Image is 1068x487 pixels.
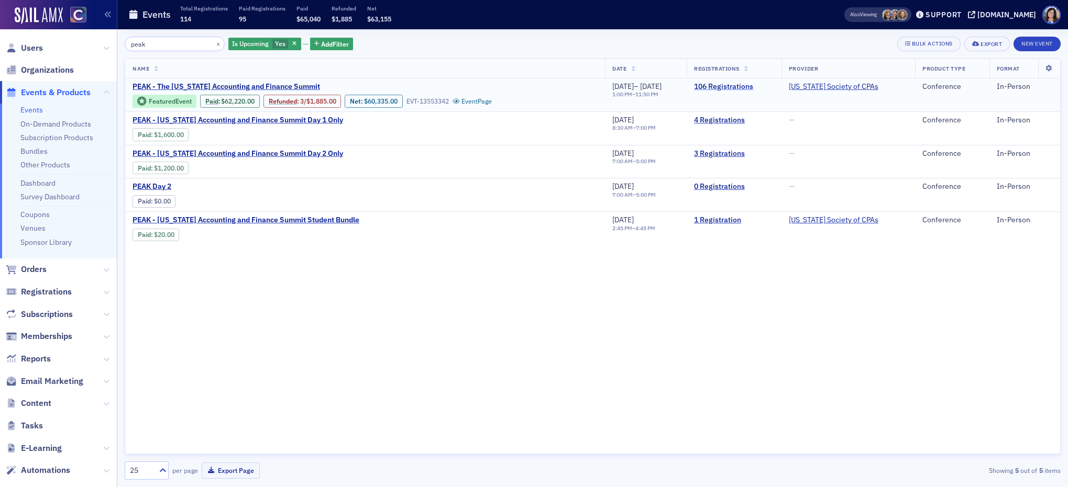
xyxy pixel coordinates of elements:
[6,443,62,454] a: E-Learning
[214,39,223,48] button: ×
[926,10,962,19] div: Support
[306,97,336,105] span: $1,885.00
[922,216,982,225] div: Conference
[6,376,83,387] a: Email Marketing
[269,97,297,105] a: Refunded
[6,264,47,275] a: Orders
[133,182,309,191] span: PEAK Day 2
[263,95,341,107] div: Refunded: 155 - $6222000
[21,309,73,320] span: Subscriptions
[756,466,1061,475] div: Showing out of items
[332,5,356,12] p: Refunded
[154,231,174,239] span: $20.00
[20,237,72,247] a: Sponsor Library
[612,191,633,198] time: 7:00 AM
[968,11,1040,18] button: [DOMAIN_NAME]
[154,131,184,139] span: $1,600.00
[296,15,321,23] span: $65,040
[138,164,154,172] span: :
[133,116,343,125] a: PEAK - [US_STATE] Accounting and Finance Summit Day 1 Only
[21,42,43,54] span: Users
[70,7,86,23] img: SailAMX
[635,90,658,98] time: 11:50 PM
[1013,466,1020,475] strong: 5
[125,37,225,51] input: Search…
[138,231,151,239] a: Paid
[15,7,63,24] a: SailAMX
[21,443,62,454] span: E-Learning
[20,210,50,219] a: Coupons
[612,182,634,191] span: [DATE]
[922,149,982,158] div: Conference
[6,465,70,476] a: Automations
[997,182,1053,191] div: In-Person
[897,9,908,20] span: Lindsay Moore
[789,115,795,124] span: —
[6,64,74,76] a: Organizations
[789,65,818,72] span: Provider
[21,420,43,432] span: Tasks
[269,97,300,105] span: :
[612,65,626,72] span: Date
[922,82,982,92] div: Conference
[612,191,656,198] div: –
[21,87,91,98] span: Events & Products
[453,97,492,105] a: EventPage
[922,65,965,72] span: Product Type
[997,116,1053,125] div: In-Person
[612,124,656,131] div: –
[133,149,343,158] a: PEAK - [US_STATE] Accounting and Finance Summit Day 2 Only
[202,462,260,479] button: Export Page
[997,65,1020,72] span: Format
[981,41,1002,47] div: Export
[133,95,196,108] div: Featured Event
[1037,466,1044,475] strong: 5
[310,38,353,51] button: AddFilter
[694,149,774,158] a: 3 Registrations
[239,5,285,12] p: Paid Registrations
[636,157,656,165] time: 5:00 PM
[997,82,1053,92] div: In-Person
[149,98,192,104] div: Featured Event
[636,124,656,131] time: 7:00 PM
[275,39,285,48] span: Yes
[180,5,228,12] p: Total Registrations
[6,286,72,298] a: Registrations
[694,216,774,225] a: 1 Registration
[850,11,877,18] span: Viewing
[922,182,982,191] div: Conference
[138,164,151,172] a: Paid
[6,398,51,409] a: Content
[612,91,662,98] div: –
[612,124,633,131] time: 8:30 AM
[180,15,191,23] span: 114
[332,15,352,23] span: $1,885
[20,146,48,156] a: Bundles
[1042,6,1061,24] span: Profile
[133,216,359,225] span: PEAK - Colorado Accounting and Finance Summit Student Bundle
[154,164,184,172] span: $1,200.00
[21,353,51,365] span: Reports
[221,97,255,105] span: $62,220.00
[20,133,93,142] a: Subscription Products
[897,37,961,51] button: Bulk Actions
[133,128,189,141] div: Paid: 9 - $160000
[205,97,218,105] a: Paid
[889,9,900,20] span: Tiffany Carson
[21,331,72,342] span: Memberships
[6,331,72,342] a: Memberships
[133,65,149,72] span: Name
[912,41,953,47] div: Bulk Actions
[789,216,878,225] a: [US_STATE] Society of CPAs
[20,105,43,115] a: Events
[20,119,91,129] a: On-Demand Products
[20,223,46,233] a: Venues
[133,162,189,174] div: Paid: 7 - $120000
[694,65,740,72] span: Registrations
[21,286,72,298] span: Registrations
[612,215,634,224] span: [DATE]
[1014,38,1061,48] a: New Event
[612,157,633,165] time: 7:00 AM
[367,5,391,12] p: Net
[6,353,51,365] a: Reports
